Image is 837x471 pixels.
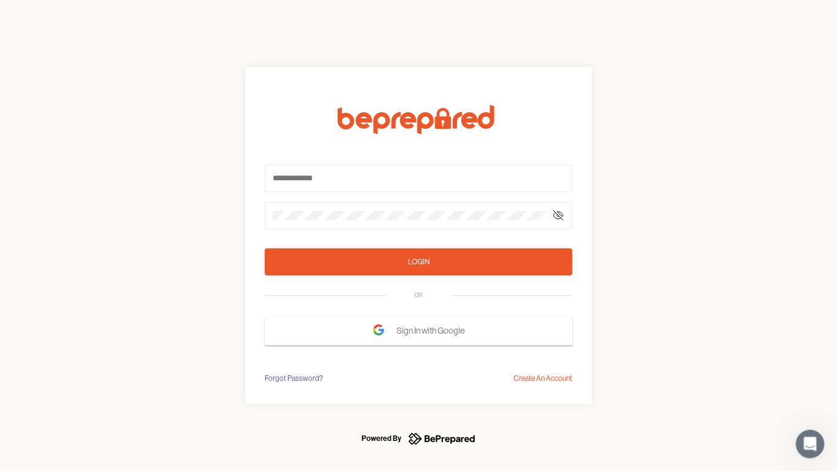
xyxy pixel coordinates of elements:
iframe: Intercom live chat [795,429,825,459]
div: Login [408,256,430,268]
div: OR [414,291,423,301]
div: Forgot Password? [265,372,323,385]
button: Sign In with Google [265,316,572,345]
span: Sign In with Google [396,320,471,342]
button: Login [265,248,572,275]
div: Create An Account [513,372,572,385]
div: Powered By [362,431,401,446]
